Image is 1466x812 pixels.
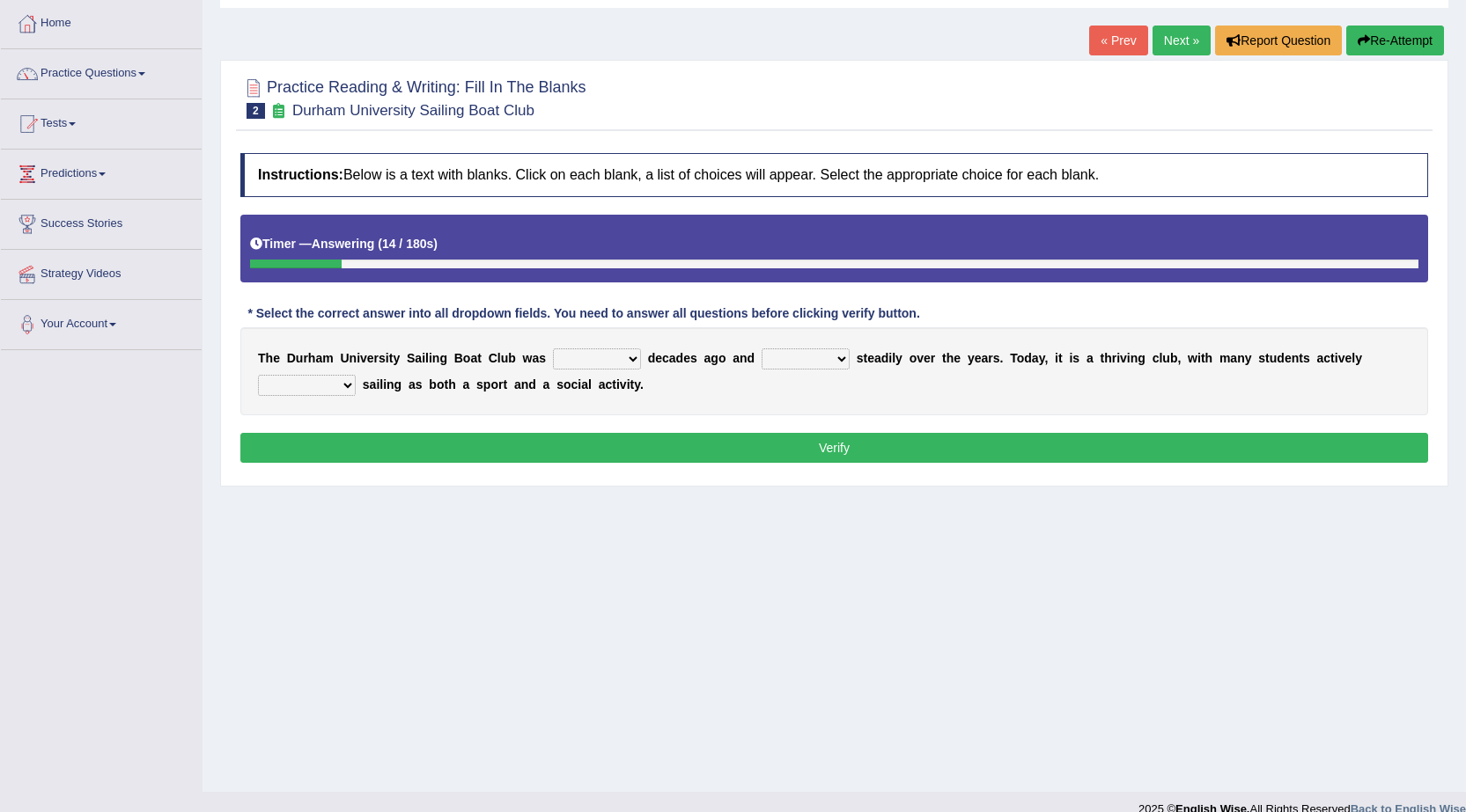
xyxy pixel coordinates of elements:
[357,351,360,365] b: i
[655,351,662,365] b: e
[340,351,349,365] b: U
[433,237,438,251] b: )
[258,351,266,365] b: T
[1055,351,1058,365] b: i
[416,377,423,391] b: s
[379,377,383,391] b: l
[508,351,516,365] b: b
[383,377,387,391] b: i
[429,351,432,365] b: i
[370,377,377,391] b: a
[1292,351,1300,365] b: n
[1344,351,1352,365] b: e
[1112,351,1116,365] b: r
[360,351,367,365] b: v
[394,377,402,391] b: g
[425,351,429,365] b: l
[1104,351,1112,365] b: h
[910,351,917,365] b: o
[1338,351,1345,365] b: v
[683,351,690,365] b: e
[389,351,394,365] b: t
[662,351,669,365] b: c
[571,377,578,391] b: c
[539,351,546,365] b: s
[382,237,433,251] b: 14 / 180s
[864,351,868,365] b: t
[448,377,456,391] b: h
[1127,351,1131,365] b: i
[740,351,748,365] b: n
[429,377,437,391] b: b
[1177,351,1181,365] b: ,
[1270,351,1278,365] b: u
[1153,351,1160,365] b: c
[975,351,982,365] b: e
[266,351,274,365] b: h
[1303,351,1310,365] b: s
[599,377,606,391] b: a
[273,351,280,365] b: e
[523,351,533,365] b: w
[1355,351,1362,365] b: y
[1215,26,1342,55] button: Report Question
[483,377,491,391] b: p
[1330,351,1335,365] b: t
[374,351,379,365] b: r
[588,377,592,391] b: l
[240,433,1428,463] button: Verify
[1258,351,1265,365] b: s
[892,351,895,365] b: l
[1,300,202,344] a: Your Account
[1219,351,1230,365] b: m
[514,377,521,391] b: a
[501,351,509,365] b: u
[498,377,503,391] b: r
[1197,351,1201,365] b: i
[1116,351,1120,365] b: i
[1017,351,1025,365] b: o
[1237,351,1245,365] b: n
[490,377,498,391] b: o
[407,351,415,365] b: S
[292,102,534,119] small: Durham University Sailing Boat Club
[393,351,400,365] b: y
[296,351,304,365] b: u
[1,49,202,93] a: Practice Questions
[968,351,975,365] b: y
[1044,351,1048,365] b: ,
[988,351,992,365] b: r
[1162,351,1170,365] b: u
[881,351,889,365] b: d
[521,377,529,391] b: n
[748,351,755,365] b: d
[1230,351,1237,365] b: a
[1,200,202,244] a: Success Stories
[981,351,988,365] b: a
[993,351,1000,365] b: s
[1170,351,1178,365] b: b
[379,351,386,365] b: s
[432,351,440,365] b: n
[437,377,445,391] b: o
[1069,351,1072,365] b: i
[1277,351,1285,365] b: d
[247,103,265,119] span: 2
[947,351,954,365] b: h
[378,237,382,251] b: (
[1159,351,1162,365] b: l
[532,351,539,365] b: a
[489,351,497,365] b: C
[543,377,550,391] b: a
[322,351,333,365] b: m
[1,250,202,294] a: Strategy Videos
[528,377,536,391] b: d
[917,351,924,365] b: v
[1010,351,1017,365] b: T
[477,351,482,365] b: t
[1039,351,1045,365] b: y
[454,351,463,365] b: B
[895,351,902,365] b: y
[1131,351,1138,365] b: n
[605,377,612,391] b: c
